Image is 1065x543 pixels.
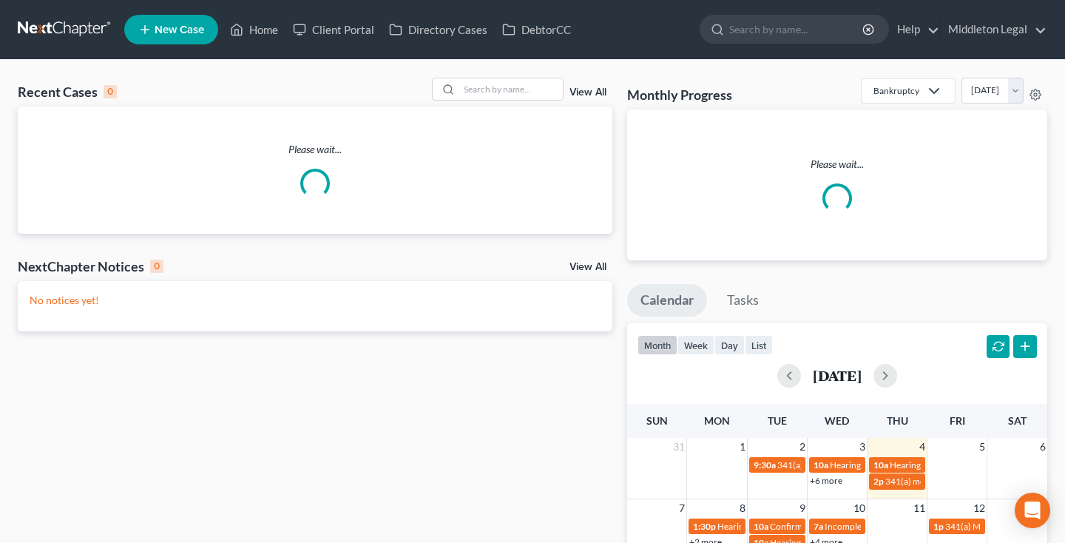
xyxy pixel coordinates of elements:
[798,499,807,517] span: 9
[1015,493,1050,528] div: Open Intercom Messenger
[714,335,745,355] button: day
[150,260,163,273] div: 0
[950,414,965,427] span: Fri
[104,85,117,98] div: 0
[825,414,849,427] span: Wed
[852,499,867,517] span: 10
[825,521,910,532] span: Incomplete Docs DUE
[873,84,919,97] div: Bankruptcy
[770,521,938,532] span: Confirmation hearing for [PERSON_NAME]
[382,16,495,43] a: Directory Cases
[918,438,927,456] span: 4
[693,521,716,532] span: 1:30p
[646,414,668,427] span: Sun
[18,257,163,275] div: NextChapter Notices
[887,414,908,427] span: Thu
[704,414,730,427] span: Mon
[738,438,747,456] span: 1
[677,335,714,355] button: week
[677,499,686,517] span: 7
[714,284,772,317] a: Tasks
[495,16,578,43] a: DebtorCC
[912,499,927,517] span: 11
[890,459,1005,471] span: Hearing for [PERSON_NAME]
[890,16,939,43] a: Help
[223,16,285,43] a: Home
[717,521,833,532] span: Hearing for [PERSON_NAME]
[672,438,686,456] span: 31
[639,157,1035,172] p: Please wait...
[459,78,563,100] input: Search by name...
[569,262,606,272] a: View All
[858,438,867,456] span: 3
[569,87,606,98] a: View All
[285,16,382,43] a: Client Portal
[813,368,862,383] h2: [DATE]
[777,459,920,471] span: 341(a) meeting for [PERSON_NAME]
[18,83,117,101] div: Recent Cases
[972,499,987,517] span: 12
[738,499,747,517] span: 8
[830,459,945,471] span: Hearing for [PERSON_NAME]
[978,438,987,456] span: 5
[638,335,677,355] button: month
[814,459,828,471] span: 10a
[627,284,707,317] a: Calendar
[873,459,888,471] span: 10a
[933,521,944,532] span: 1p
[754,521,768,532] span: 10a
[798,438,807,456] span: 2
[729,16,865,43] input: Search by name...
[745,335,773,355] button: list
[885,476,1028,487] span: 341(a) meeting for [PERSON_NAME]
[155,24,204,36] span: New Case
[873,476,884,487] span: 2p
[1038,438,1047,456] span: 6
[30,293,601,308] p: No notices yet!
[1008,414,1027,427] span: Sat
[18,142,612,157] p: Please wait...
[627,86,732,104] h3: Monthly Progress
[941,16,1047,43] a: Middleton Legal
[768,414,787,427] span: Tue
[814,521,823,532] span: 7a
[754,459,776,471] span: 9:30a
[810,475,842,486] a: +6 more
